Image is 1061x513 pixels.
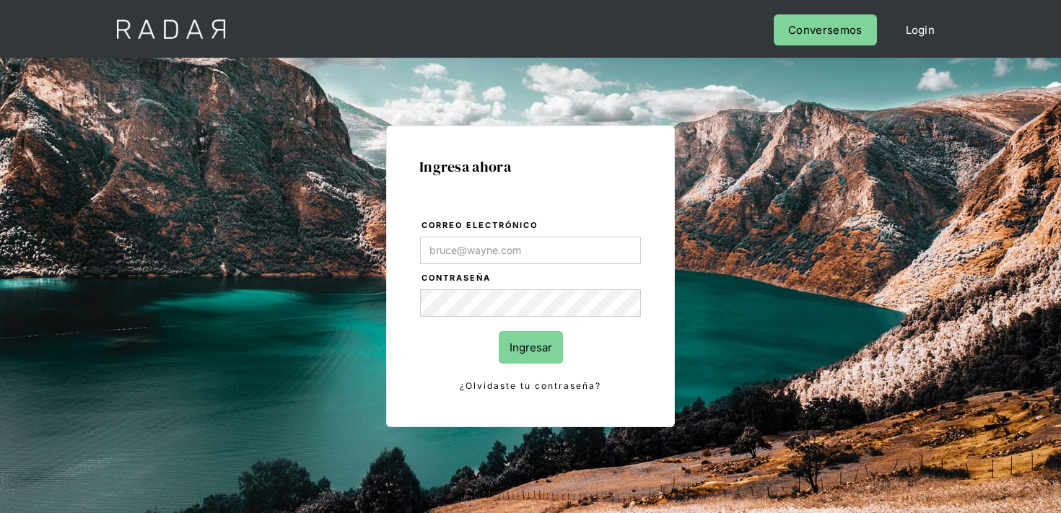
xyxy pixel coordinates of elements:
[499,331,563,364] input: Ingresar
[419,159,642,175] h1: Ingresa ahora
[891,14,950,45] a: Login
[420,378,641,394] a: ¿Olvidaste tu contraseña?
[419,218,642,394] form: Login Form
[422,219,641,233] label: Correo electrónico
[420,237,641,264] input: bruce@wayne.com
[422,271,641,286] label: Contraseña
[774,14,876,45] a: Conversemos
